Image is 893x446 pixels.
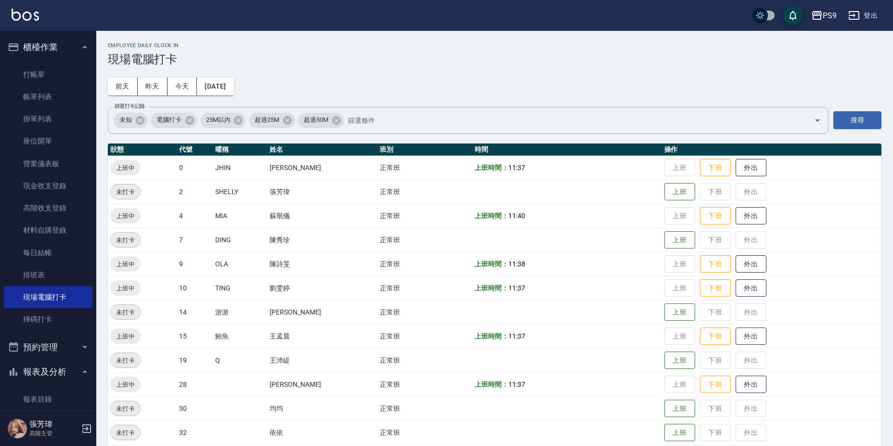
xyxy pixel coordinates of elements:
[377,180,472,204] td: 正常班
[151,113,197,128] div: 電腦打卡
[4,197,92,219] a: 高階收支登錄
[111,428,140,438] span: 未打卡
[475,284,508,292] b: 上班時間：
[213,144,268,156] th: 暱稱
[267,156,377,180] td: [PERSON_NAME]
[177,396,213,420] td: 30
[377,252,472,276] td: 正常班
[110,331,141,341] span: 上班中
[177,144,213,156] th: 代號
[115,103,145,110] label: 篩選打卡記錄
[213,348,268,372] td: Q
[267,396,377,420] td: 均均
[267,324,377,348] td: 王孟晨
[736,328,766,345] button: 外出
[4,388,92,410] a: 報表目錄
[267,276,377,300] td: 劉雯婷
[377,204,472,228] td: 正常班
[377,276,472,300] td: 正常班
[213,276,268,300] td: TING
[111,235,140,245] span: 未打卡
[508,260,525,268] span: 11:38
[110,163,141,173] span: 上班中
[4,86,92,108] a: 帳單列表
[267,144,377,156] th: 姓名
[4,359,92,384] button: 報表及分析
[138,78,168,95] button: 昨天
[736,207,766,225] button: 外出
[736,159,766,177] button: 外出
[700,159,731,177] button: 下班
[4,410,92,433] a: 消費分析儀表板
[200,115,236,125] span: 25M以內
[267,372,377,396] td: [PERSON_NAME]
[833,111,881,129] button: 搜尋
[377,420,472,445] td: 正常班
[197,78,233,95] button: [DATE]
[662,144,881,156] th: 操作
[8,419,27,438] img: Person
[508,284,525,292] span: 11:37
[700,207,731,225] button: 下班
[177,228,213,252] td: 7
[700,279,731,297] button: 下班
[213,324,268,348] td: 鮪魚
[267,252,377,276] td: 陳詩旻
[177,204,213,228] td: 4
[4,242,92,264] a: 每日結帳
[664,352,695,369] button: 上班
[377,372,472,396] td: 正常班
[200,113,246,128] div: 25M以內
[29,429,78,438] p: 高階主管
[177,348,213,372] td: 19
[472,144,661,156] th: 時間
[346,112,797,129] input: 篩選條件
[267,204,377,228] td: 蘇珉儀
[4,130,92,152] a: 座位開單
[736,376,766,394] button: 外出
[267,180,377,204] td: 張芳瑋
[700,376,731,394] button: 下班
[111,355,140,366] span: 未打卡
[508,212,525,220] span: 11:40
[12,9,39,21] img: Logo
[213,228,268,252] td: DING
[267,420,377,445] td: 依依
[4,308,92,330] a: 掃碼打卡
[110,259,141,269] span: 上班中
[4,175,92,197] a: 現金收支登錄
[377,144,472,156] th: 班別
[108,78,138,95] button: 前天
[700,255,731,273] button: 下班
[823,10,837,22] div: PS9
[736,255,766,273] button: 外出
[114,115,138,125] span: 未知
[4,286,92,308] a: 現場電腦打卡
[213,300,268,324] td: 游游
[177,180,213,204] td: 2
[114,113,148,128] div: 未知
[151,115,187,125] span: 電腦打卡
[108,42,881,49] h2: Employee Daily Clock In
[111,404,140,414] span: 未打卡
[664,303,695,321] button: 上班
[4,264,92,286] a: 排班表
[110,283,141,293] span: 上班中
[267,348,377,372] td: 王沛緹
[475,212,508,220] b: 上班時間：
[4,153,92,175] a: 營業儀表板
[177,300,213,324] td: 14
[111,187,140,197] span: 未打卡
[377,228,472,252] td: 正常班
[475,332,508,340] b: 上班時間：
[508,332,525,340] span: 11:37
[249,113,295,128] div: 超過25M
[4,335,92,360] button: 預約管理
[844,7,881,25] button: 登出
[298,115,334,125] span: 超過50M
[213,156,268,180] td: JHIN
[736,279,766,297] button: 外出
[377,300,472,324] td: 正常班
[298,113,344,128] div: 超過50M
[4,35,92,60] button: 櫃檯作業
